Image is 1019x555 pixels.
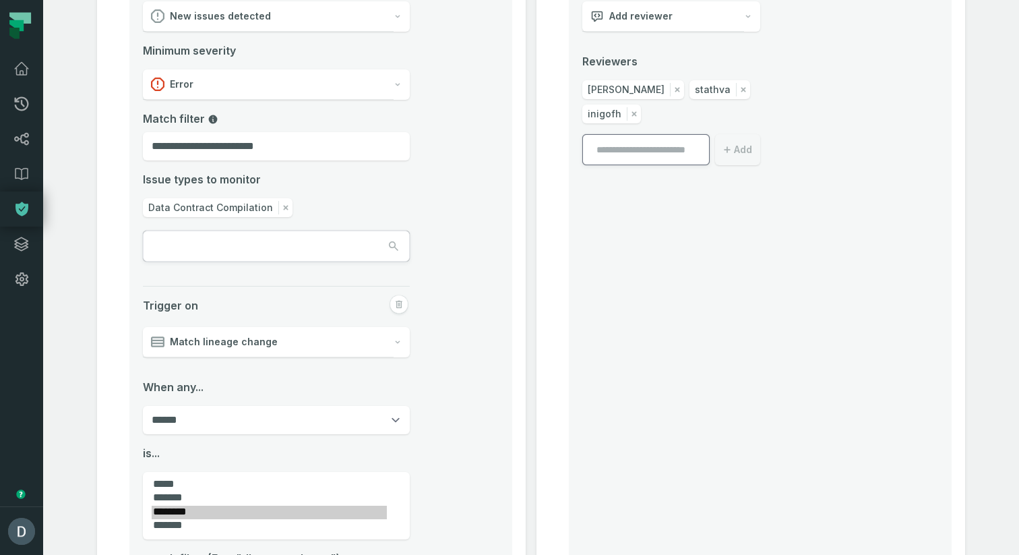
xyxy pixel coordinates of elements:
span: Minimum severity [143,42,410,59]
span: stathva [695,83,731,96]
button: New issues detected [143,1,410,32]
span: Match filter [143,112,218,125]
button: Add reviewer [582,1,760,32]
button: Error [143,69,410,100]
span: Add reviewer [609,9,673,23]
img: avatar of Daniel Lahyani [8,518,35,545]
span: Trigger on [143,297,198,314]
span: Issue types to monitor [143,171,261,187]
span: Reviewers [582,53,760,69]
span: Error [170,78,193,91]
label: is... [143,445,410,461]
button: Match lineage change [143,327,410,357]
div: Tooltip anchor [15,488,27,500]
span: inigofh [588,107,621,121]
input: Match filter field [143,132,410,160]
label: Match filter field [143,111,410,127]
span: [PERSON_NAME] [588,83,665,96]
span: New issues detected [170,9,271,23]
button: Add [715,134,760,165]
span: Match lineage change [170,335,278,349]
label: When any... [143,379,410,395]
span: Data Contract Compilation [148,201,273,214]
